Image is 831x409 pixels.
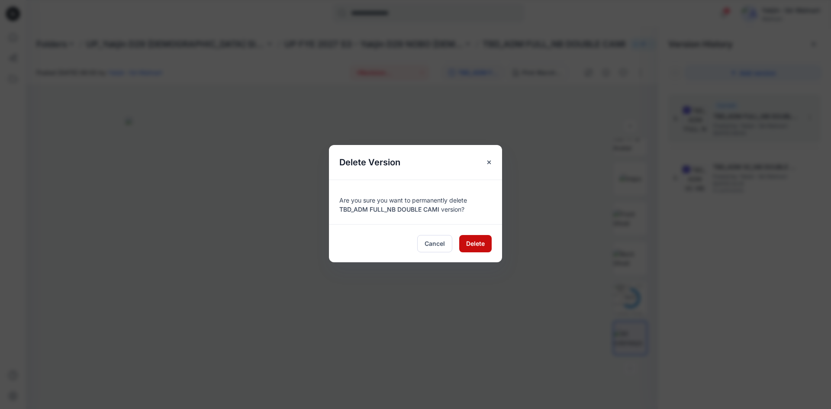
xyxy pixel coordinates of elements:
[339,190,492,214] div: Are you sure you want to permanently delete version?
[339,206,439,213] span: TBD_ADM FULL_NB DOUBLE CAMI
[466,239,485,248] span: Delete
[417,235,452,252] button: Cancel
[481,155,497,170] button: Close
[425,239,445,248] span: Cancel
[459,235,492,252] button: Delete
[329,145,411,180] h5: Delete Version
